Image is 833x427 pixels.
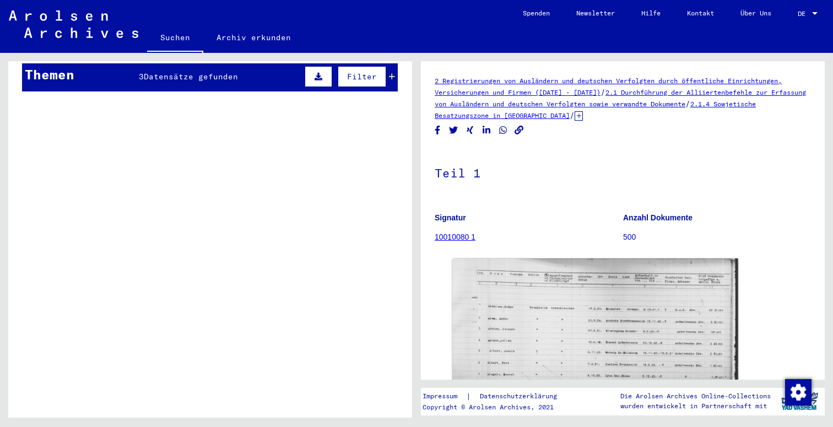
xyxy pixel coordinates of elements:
img: Zustimmung ändern [785,379,812,406]
button: Share on WhatsApp [497,123,509,137]
b: Anzahl Dokumente [623,213,693,222]
button: Filter [338,66,386,87]
p: Die Arolsen Archives Online-Collections [620,391,771,401]
img: Arolsen_neg.svg [9,10,138,38]
button: Share on Xing [464,123,476,137]
span: / [601,87,605,97]
span: Filter [347,72,377,82]
p: Copyright © Arolsen Archives, 2021 [423,402,570,412]
span: / [685,99,690,109]
a: 2 Registrierungen von Ausländern und deutschen Verfolgten durch öffentliche Einrichtungen, Versic... [435,77,782,96]
button: Share on LinkedIn [481,123,493,137]
a: Suchen [147,24,203,53]
button: Share on Twitter [448,123,459,137]
span: / [570,110,575,120]
a: 10010080 1 [435,233,475,241]
a: Archiv erkunden [203,24,304,51]
div: Zustimmung ändern [785,379,811,405]
div: | [423,391,570,402]
button: Copy link [513,123,525,137]
p: 500 [623,231,811,243]
h1: Teil 1 [435,148,811,196]
span: DE [798,10,810,18]
a: Impressum [423,391,466,402]
a: Datenschutzerklärung [471,391,570,402]
button: Share on Facebook [432,123,443,137]
p: wurden entwickelt in Partnerschaft mit [620,401,771,411]
b: Signatur [435,213,466,222]
img: yv_logo.png [779,387,820,415]
a: 2.1 Durchführung der Alliiertenbefehle zur Erfassung von Ausländern und deutschen Verfolgten sowi... [435,88,806,108]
